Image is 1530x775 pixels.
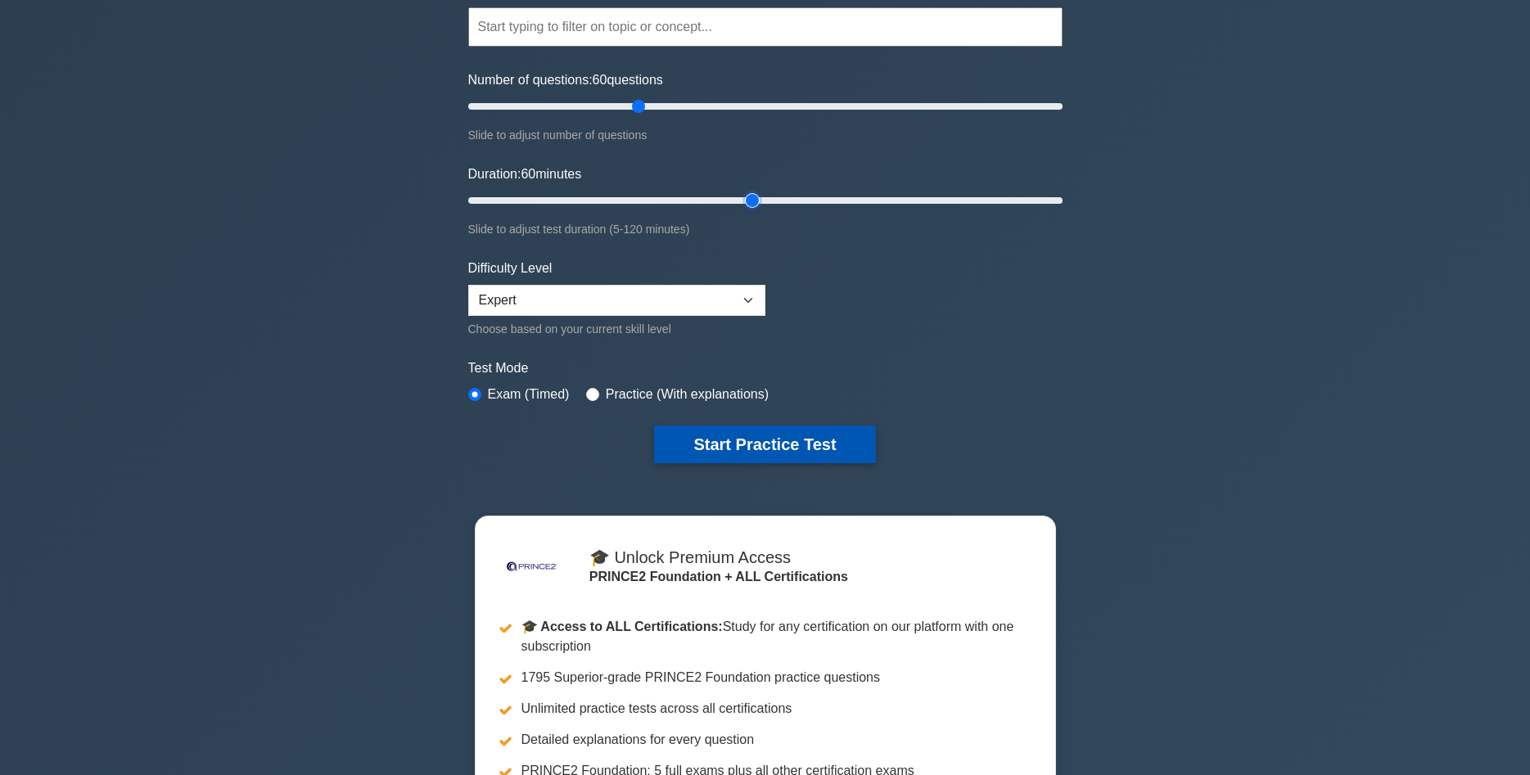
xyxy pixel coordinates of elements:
[468,358,1063,378] label: Test Mode
[521,167,535,181] span: 60
[468,70,663,90] label: Number of questions: questions
[606,385,769,404] label: Practice (With explanations)
[468,164,582,184] label: Duration: minutes
[654,426,875,463] button: Start Practice Test
[488,385,570,404] label: Exam (Timed)
[593,73,607,87] span: 60
[468,319,765,339] div: Choose based on your current skill level
[468,125,1063,145] div: Slide to adjust number of questions
[468,259,553,278] label: Difficulty Level
[468,7,1063,47] input: Start typing to filter on topic or concept...
[468,219,1063,239] div: Slide to adjust test duration (5-120 minutes)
